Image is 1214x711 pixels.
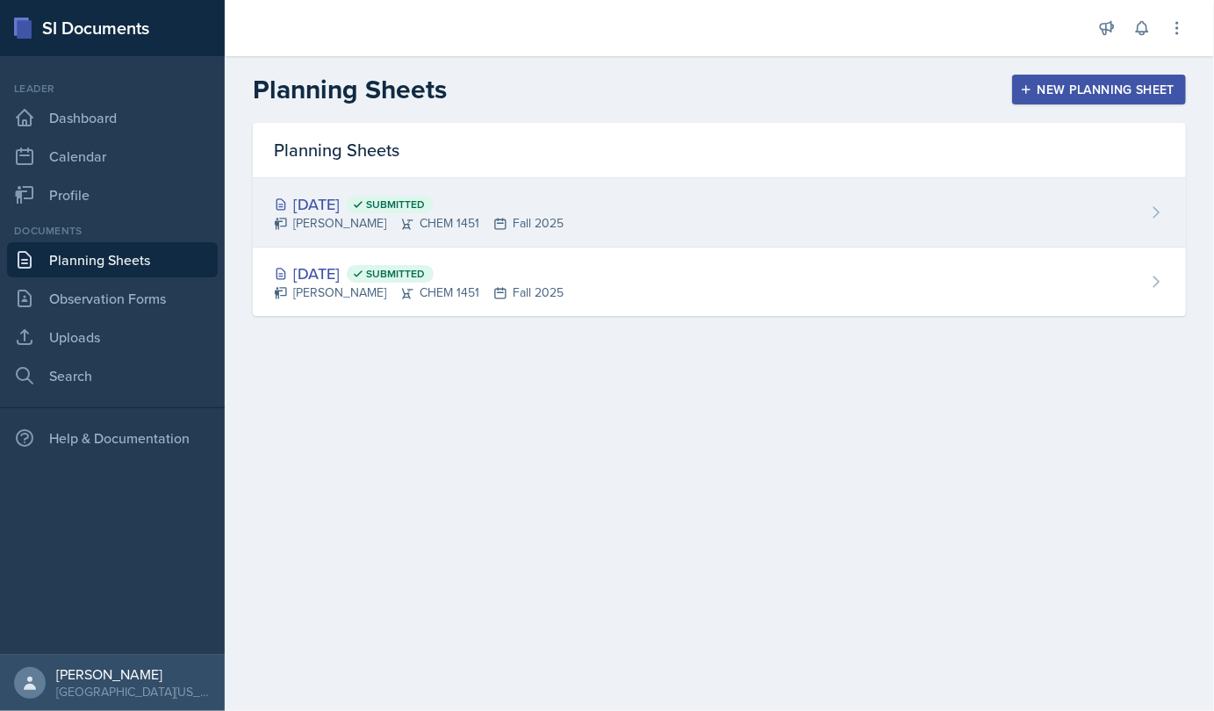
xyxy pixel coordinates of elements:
a: Search [7,358,218,393]
a: Uploads [7,320,218,355]
div: Help & Documentation [7,420,218,456]
span: Submitted [366,197,425,212]
div: [GEOGRAPHIC_DATA][US_STATE] [56,683,211,700]
div: Documents [7,223,218,239]
a: [DATE] Submitted [PERSON_NAME]CHEM 1451Fall 2025 [253,248,1186,316]
div: [PERSON_NAME] [56,665,211,683]
h2: Planning Sheets [253,74,447,105]
div: [DATE] [274,262,564,285]
a: Profile [7,177,218,212]
div: [PERSON_NAME] CHEM 1451 Fall 2025 [274,214,564,233]
div: New Planning Sheet [1024,83,1174,97]
div: Planning Sheets [253,123,1186,178]
button: New Planning Sheet [1012,75,1186,104]
div: [PERSON_NAME] CHEM 1451 Fall 2025 [274,284,564,302]
a: Planning Sheets [7,242,218,277]
a: Calendar [7,139,218,174]
div: Leader [7,81,218,97]
div: [DATE] [274,192,564,216]
a: Dashboard [7,100,218,135]
a: Observation Forms [7,281,218,316]
span: Submitted [366,267,425,281]
a: [DATE] Submitted [PERSON_NAME]CHEM 1451Fall 2025 [253,178,1186,248]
